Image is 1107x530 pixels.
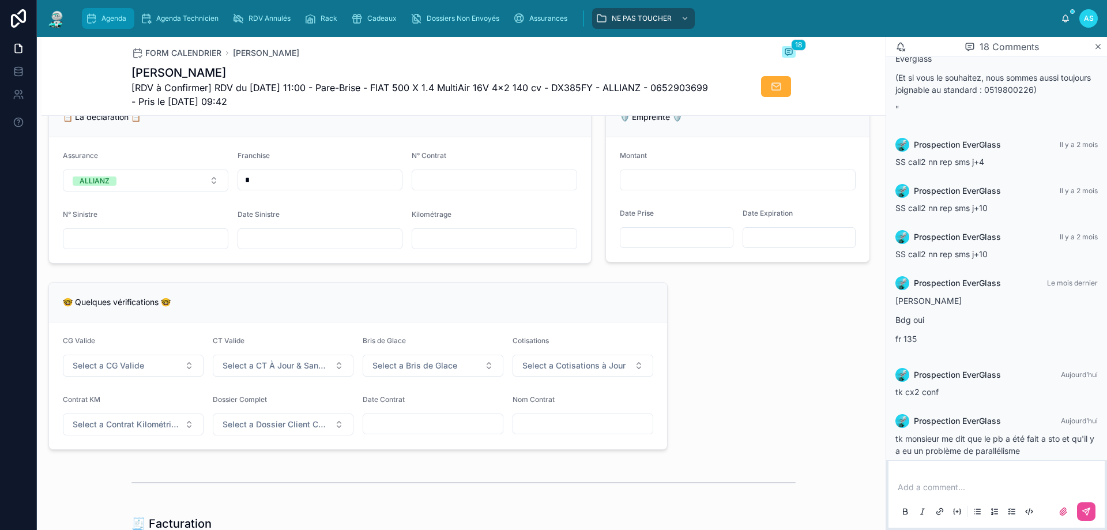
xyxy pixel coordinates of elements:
span: Prospection EverGlass [914,139,1001,151]
span: NE PAS TOUCHER [612,14,672,23]
button: Select Button [63,414,204,435]
span: N° Contrat [412,151,446,160]
div: scrollable content [76,6,1061,31]
span: Cotisations [513,336,549,345]
span: Kilométrage [412,210,451,219]
span: Aujourd’hui [1061,370,1098,379]
span: Select a Cotisations à Jour [522,360,626,371]
span: SS call2 nn rep sms j+10 [895,249,988,259]
span: Montant [620,151,647,160]
button: Select Button [213,414,353,435]
span: Cadeaux [367,14,397,23]
span: N° Sinistre [63,210,97,219]
p: Bdg oui [895,314,1098,326]
span: Prospection EverGlass [914,231,1001,243]
span: Prospection EverGlass [914,277,1001,289]
span: Select a Dossier Client Complet [223,419,330,430]
div: ALLIANZ [80,176,110,186]
span: Il y a 2 mois [1060,232,1098,241]
span: FORM CALENDRIER [145,47,221,59]
span: SS call2 nn rep sms j+10 [895,203,988,213]
a: Rack [301,8,345,29]
button: Select Button [63,170,228,191]
span: Prospection EverGlass [914,185,1001,197]
span: [RDV à Confirmer] RDV du [DATE] 11:00 - Pare-Brise - FIAT 500 X 1.4 MultiAir 16V 4x2 140 cv - DX3... [131,81,709,108]
span: CG Valide [63,336,95,345]
button: Select Button [513,355,653,377]
span: SS call2 nn rep sms j+4 [895,157,984,167]
span: Select a Contrat Kilométrique [73,419,180,430]
span: Franchise [238,151,270,160]
span: Aujourd’hui [1061,416,1098,425]
span: Assurances [529,14,567,23]
span: Date Prise [620,209,654,217]
a: NE PAS TOUCHER [592,8,695,29]
span: Contrat KM [63,395,100,404]
span: 📋 La déclaration 📋 [63,112,141,122]
span: 18 [791,39,806,51]
a: FORM CALENDRIER [131,47,221,59]
span: Prospection EverGlass [914,415,1001,427]
span: Date Contrat [363,395,405,404]
span: Date Sinistre [238,210,280,219]
span: 🛡️ Empreinte 🛡️ [620,112,682,122]
span: AS [1084,14,1094,23]
span: Bris de Glace [363,336,406,345]
span: Nom Contrat [513,395,555,404]
img: App logo [46,9,67,28]
span: Agenda Technicien [156,14,219,23]
span: Prospection EverGlass [914,369,1001,381]
span: RDV Annulés [248,14,291,23]
span: Il y a 2 mois [1060,186,1098,195]
a: Dossiers Non Envoyés [407,8,507,29]
span: Select a CG Valide [73,360,144,371]
span: Dossiers Non Envoyés [427,14,499,23]
button: 18 [782,46,796,60]
a: [PERSON_NAME] [233,47,299,59]
span: Select a Bris de Glace [372,360,457,371]
a: Assurances [510,8,575,29]
button: Select Button [63,355,204,377]
p: Everglass [895,52,1098,65]
h1: [PERSON_NAME] [131,65,709,81]
span: tk cx2 conf [895,387,939,397]
button: Select Button [363,355,503,377]
span: Dossier Complet [213,395,267,404]
span: 🤓 Quelques vérifications 🤓 [63,297,171,307]
p: fr 135 [895,333,1098,345]
a: Agenda [82,8,134,29]
span: Date Expiration [743,209,793,217]
span: Rack [321,14,337,23]
button: Select Button [213,355,353,377]
p: [PERSON_NAME] [895,295,1098,307]
span: 18 Comments [980,40,1039,54]
span: Le mois dernier [1047,279,1098,287]
span: Select a CT À Jour & Sans BDG [223,360,330,371]
span: CT Valide [213,336,244,345]
a: Agenda Technicien [137,8,227,29]
a: Cadeaux [348,8,405,29]
a: RDV Annulés [229,8,299,29]
p: " [895,103,1098,115]
span: Il y a 2 mois [1060,140,1098,149]
span: Agenda [101,14,126,23]
p: tk monsieur me dit que le pb a été fait a sto et qu'il y a eu un problème de parallélisme [895,433,1098,457]
p: (Et si vous le souhaitez, nous sommes aussi toujours joignable au standard : 0519800226) [895,72,1098,96]
span: Assurance [63,151,98,160]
